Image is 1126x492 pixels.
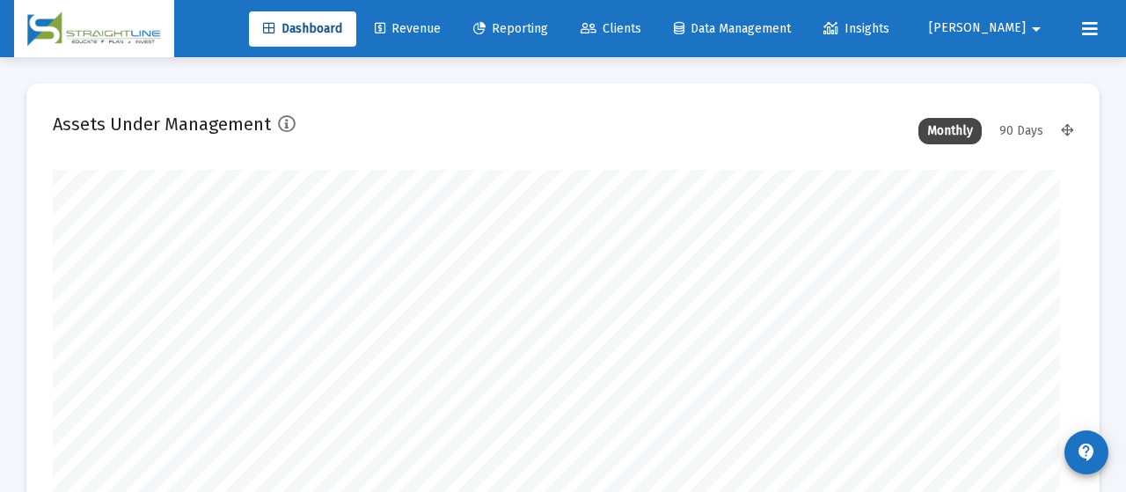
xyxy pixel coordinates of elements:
a: Reporting [459,11,562,47]
span: Clients [581,21,641,36]
mat-icon: arrow_drop_down [1026,11,1047,47]
mat-icon: contact_support [1076,442,1097,463]
span: [PERSON_NAME] [929,21,1026,36]
a: Insights [809,11,903,47]
a: Revenue [361,11,455,47]
a: Data Management [660,11,805,47]
span: Dashboard [263,21,342,36]
a: Dashboard [249,11,356,47]
div: 90 Days [991,118,1052,144]
span: Revenue [375,21,441,36]
span: Insights [823,21,889,36]
button: [PERSON_NAME] [908,11,1068,46]
span: Reporting [473,21,548,36]
h2: Assets Under Management [53,110,271,138]
div: Monthly [918,118,982,144]
span: Data Management [674,21,791,36]
a: Clients [567,11,655,47]
img: Dashboard [27,11,161,47]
